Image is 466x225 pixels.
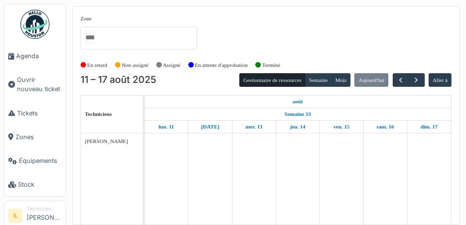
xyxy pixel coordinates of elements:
[243,121,265,133] a: 13 août 2025
[305,73,332,87] button: Semaine
[262,61,280,69] label: Terminé
[17,109,62,118] span: Tickets
[374,121,397,133] a: 16 août 2025
[85,111,112,117] span: Techniciens
[4,68,66,101] a: Ouvrir nouveau ticket
[27,205,62,212] div: Technicien
[85,138,128,144] span: [PERSON_NAME]
[195,61,248,69] label: En attente d'approbation
[163,61,181,69] label: Assigné
[4,125,66,149] a: Zones
[429,73,451,87] button: Aller à
[331,73,350,87] button: Mois
[393,73,409,87] button: Précédent
[156,121,177,133] a: 11 août 2025
[408,73,424,87] button: Suivant
[4,149,66,173] a: Équipements
[87,61,107,69] label: En retard
[287,121,308,133] a: 14 août 2025
[282,108,313,120] a: Semaine 33
[418,121,440,133] a: 17 août 2025
[18,180,62,189] span: Stock
[4,44,66,68] a: Agenda
[84,31,94,45] input: Tous
[16,51,62,61] span: Agenda
[81,74,156,86] h2: 11 – 17 août 2025
[8,209,23,223] li: IL
[4,173,66,196] a: Stock
[290,96,305,108] a: 11 août 2025
[4,101,66,125] a: Tickets
[354,73,388,87] button: Aujourd'hui
[19,156,62,165] span: Équipements
[20,10,50,39] img: Badge_color-CXgf-gQk.svg
[122,61,149,69] label: Non assigné
[331,121,352,133] a: 15 août 2025
[239,73,305,87] button: Gestionnaire de ressources
[199,121,222,133] a: 12 août 2025
[16,132,62,142] span: Zones
[81,15,92,23] label: Zone
[17,75,62,94] span: Ouvrir nouveau ticket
